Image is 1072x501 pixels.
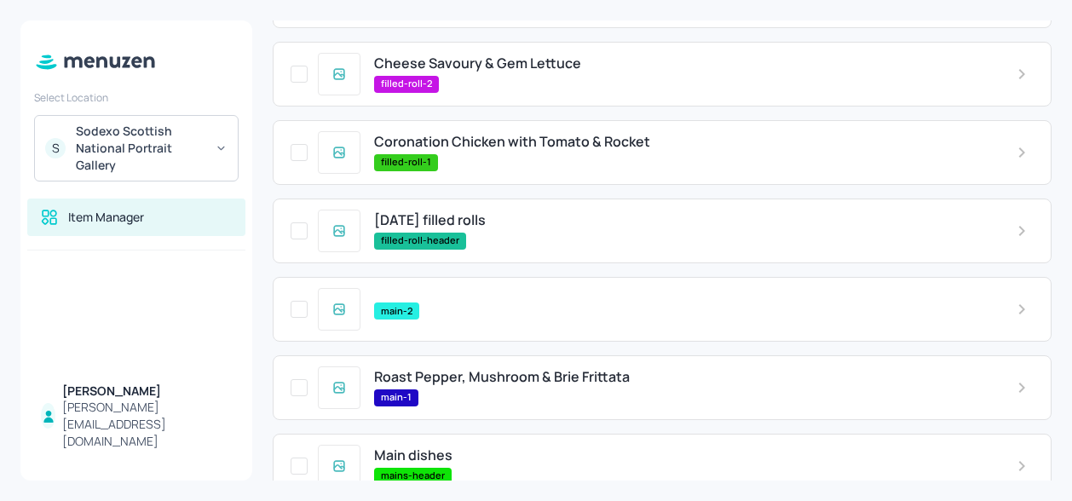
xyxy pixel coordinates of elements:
[374,447,452,464] span: Main dishes
[68,209,144,226] div: Item Manager
[374,233,466,248] span: filled-roll-header
[374,55,581,72] span: Cheese Savoury & Gem Lettuce
[76,123,205,174] div: Sodexo Scottish National Portrait Gallery
[374,390,418,405] span: main-1
[374,469,452,483] span: mains-header
[374,77,439,91] span: filled-roll-2
[374,155,438,170] span: filled-roll-1
[62,383,232,400] div: [PERSON_NAME]
[45,138,66,158] div: S
[374,369,630,385] span: Roast Pepper, Mushroom & Brie Frittata
[34,90,239,105] div: Select Location
[374,212,486,228] span: [DATE] filled rolls
[62,399,232,450] div: [PERSON_NAME][EMAIL_ADDRESS][DOMAIN_NAME]
[374,304,419,319] span: main-2
[374,134,650,150] span: Coronation Chicken with Tomato & Rocket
